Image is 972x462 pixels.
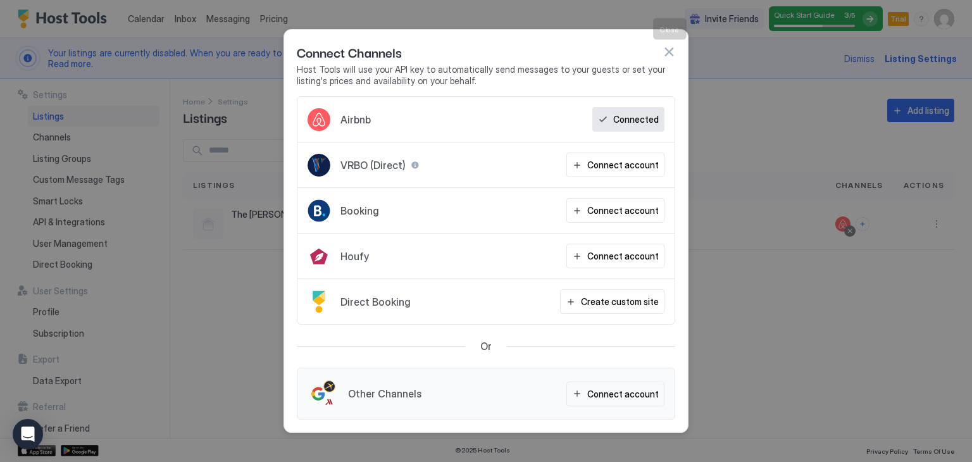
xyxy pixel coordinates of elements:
button: Connect account [566,382,664,406]
button: Create custom site [560,289,664,314]
button: Connect account [566,244,664,268]
span: Other Channels [348,387,421,400]
div: Connect account [587,204,659,217]
button: Connect account [566,153,664,177]
div: Connect account [587,387,659,401]
button: Connect account [566,198,664,223]
span: Host Tools will use your API key to automatically send messages to your guests or set your listin... [297,64,675,86]
div: Create custom site [581,295,659,308]
div: Connected [613,113,659,126]
button: Connected [592,107,664,132]
span: VRBO (Direct) [340,159,406,172]
div: Connect account [587,158,659,172]
span: Houfy [340,250,369,263]
span: Or [480,340,492,353]
span: Airbnb [340,113,371,126]
span: Direct Booking [340,296,411,308]
span: Close [661,25,680,34]
div: Connect account [587,249,659,263]
span: Connect Channels [297,42,402,61]
span: Booking [340,204,379,217]
div: Open Intercom Messenger [13,419,43,449]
